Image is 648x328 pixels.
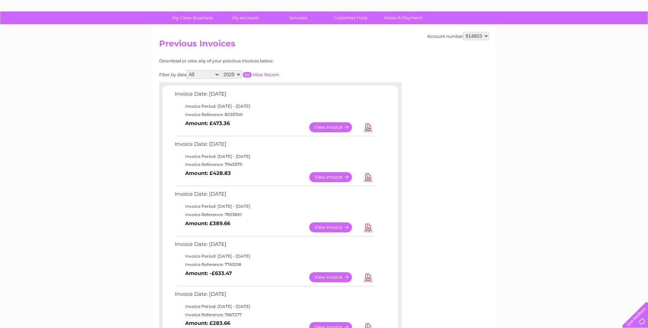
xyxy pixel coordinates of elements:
td: Invoice Date: [DATE] [173,290,376,302]
h2: Previous Invoices [159,39,489,52]
a: Energy [543,29,559,35]
a: Download [364,222,372,232]
a: Water [526,29,539,35]
td: Invoice Period: [DATE] - [DATE] [173,252,376,260]
td: Invoice Period: [DATE] - [DATE] [173,302,376,311]
b: Amount: £389.66 [185,220,230,227]
td: Invoice Reference: 8035749 [173,110,376,119]
a: View [309,222,360,232]
a: View [309,122,360,132]
b: Amount: -£633.47 [185,270,232,276]
a: Download [364,122,372,132]
b: Amount: £428.83 [185,170,231,176]
td: Invoice Reference: 7667277 [173,311,376,319]
img: logo.png [23,18,58,39]
a: Blog [588,29,598,35]
div: Clear Business is a trading name of Verastar Limited (registered in [GEOGRAPHIC_DATA] No. 3667643... [161,4,488,34]
a: Download [364,172,372,182]
td: Invoice Reference: 7945379 [173,160,376,169]
td: Invoice Date: [DATE] [173,89,376,102]
a: Log out [625,29,641,35]
td: Invoice Reference: 7761208 [173,260,376,269]
a: Most Recent [253,72,279,77]
td: Invoice Date: [DATE] [173,140,376,152]
a: My Clear Business [164,11,221,24]
a: View [309,172,360,182]
div: Download or view any of your previous invoices below. [159,59,341,63]
td: Invoice Reference: 7853810 [173,211,376,219]
a: 0333 014 3131 [517,3,565,12]
a: Make A Payment [375,11,432,24]
td: Invoice Period: [DATE] - [DATE] [173,202,376,211]
a: My Account [217,11,274,24]
b: Amount: £473.36 [185,120,230,126]
a: Contact [602,29,619,35]
td: Invoice Period: [DATE] - [DATE] [173,152,376,161]
td: Invoice Period: [DATE] - [DATE] [173,102,376,110]
div: Filter by date [159,70,341,79]
a: View [309,272,360,282]
td: Invoice Date: [DATE] [173,189,376,202]
b: Amount: £283.66 [185,320,230,326]
div: Account number [427,32,489,40]
a: Download [364,272,372,282]
a: Telecoms [563,29,584,35]
a: Services [269,11,327,24]
td: Invoice Date: [DATE] [173,240,376,252]
a: Customer Help [322,11,379,24]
